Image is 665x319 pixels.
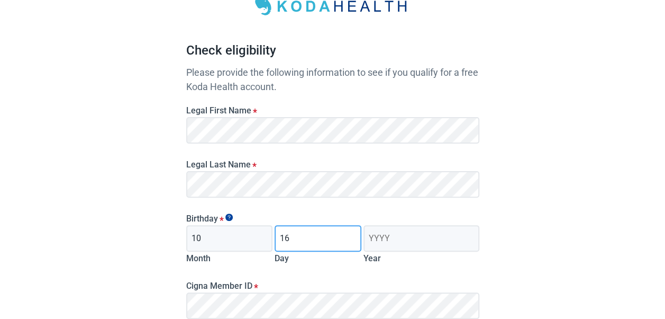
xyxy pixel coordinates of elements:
input: Birth year [363,225,479,252]
input: Birth day [275,225,361,252]
label: Legal First Name [186,105,479,116]
span: Show tooltip [225,214,233,221]
label: Legal Last Name [186,159,479,170]
h1: Check eligibility [186,41,479,65]
p: Please provide the following information to see if you qualify for a free Koda Health account. [186,65,479,94]
label: Month [186,253,211,263]
label: Day [275,253,289,263]
label: Year [363,253,381,263]
label: Cigna Member ID [186,281,479,291]
input: Birth month [186,225,273,252]
legend: Birthday [186,214,479,224]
